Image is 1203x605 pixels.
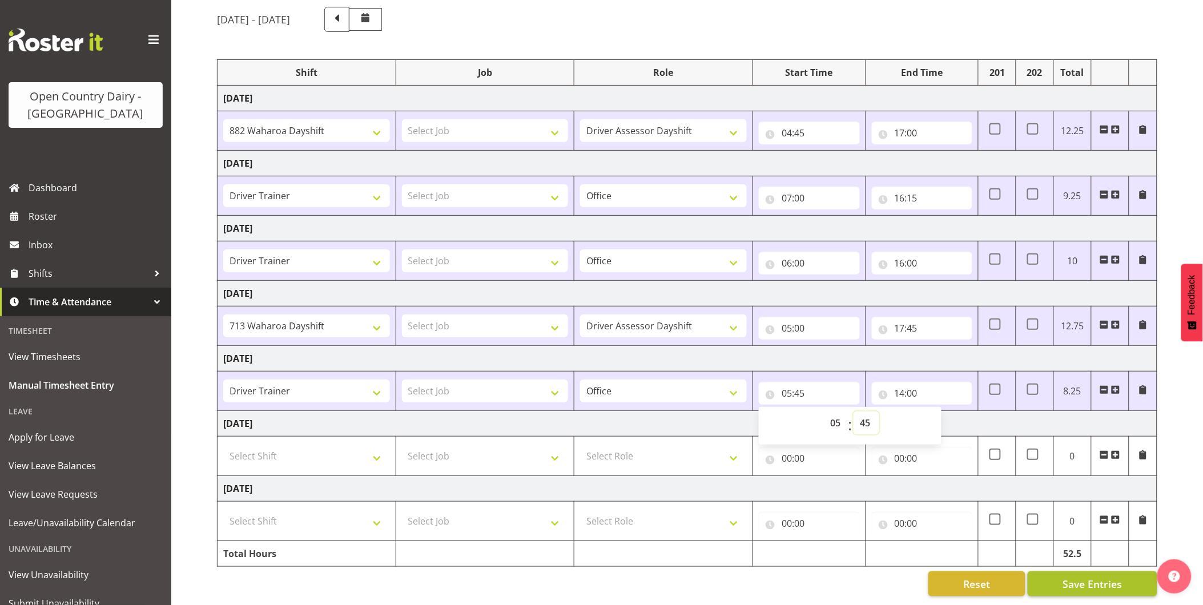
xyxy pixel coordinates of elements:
div: Job [402,66,569,79]
td: [DATE] [218,411,1157,437]
input: Click to select... [872,512,973,535]
td: [DATE] [218,86,1157,111]
div: 201 [984,66,1010,79]
span: View Leave Requests [9,486,163,503]
a: Manual Timesheet Entry [3,371,168,400]
span: Feedback [1187,275,1197,315]
a: Leave/Unavailability Calendar [3,509,168,537]
div: Leave [3,400,168,423]
td: [DATE] [218,281,1157,306]
input: Click to select... [759,382,860,405]
div: Start Time [759,66,860,79]
a: View Leave Balances [3,451,168,480]
div: Total [1060,66,1085,79]
td: 12.75 [1053,306,1091,346]
td: 9.25 [1053,176,1091,216]
td: [DATE] [218,151,1157,176]
span: Apply for Leave [9,429,163,446]
span: Inbox [29,236,166,253]
button: Save Entries [1028,571,1157,596]
div: Role [580,66,747,79]
td: [DATE] [218,346,1157,372]
span: Manual Timesheet Entry [9,377,163,394]
span: Shifts [29,265,148,282]
input: Click to select... [759,122,860,144]
div: End Time [872,66,973,79]
button: Reset [928,571,1025,596]
h5: [DATE] - [DATE] [217,13,290,26]
img: help-xxl-2.png [1169,571,1180,582]
input: Click to select... [759,317,860,340]
input: Click to select... [872,187,973,209]
input: Click to select... [759,447,860,470]
a: View Unavailability [3,560,168,589]
td: Total Hours [218,541,396,567]
span: View Timesheets [9,348,163,365]
td: [DATE] [218,476,1157,502]
td: 0 [1053,437,1091,476]
span: Roster [29,208,166,225]
div: 202 [1022,66,1048,79]
a: View Leave Requests [3,480,168,509]
input: Click to select... [872,252,973,275]
div: Open Country Dairy - [GEOGRAPHIC_DATA] [20,88,151,122]
td: 10 [1053,241,1091,281]
td: 0 [1053,502,1091,541]
td: [DATE] [218,216,1157,241]
a: View Timesheets [3,342,168,371]
input: Click to select... [759,252,860,275]
span: Time & Attendance [29,293,148,310]
span: : [848,412,852,440]
span: Save Entries [1063,576,1122,591]
img: Rosterit website logo [9,29,103,51]
span: Reset [963,576,990,591]
td: 52.5 [1053,541,1091,567]
input: Click to select... [759,512,860,535]
td: 12.25 [1053,111,1091,151]
input: Click to select... [759,187,860,209]
span: Dashboard [29,179,166,196]
div: Timesheet [3,319,168,342]
div: Unavailability [3,537,168,560]
div: Shift [223,66,390,79]
input: Click to select... [872,382,973,405]
span: Leave/Unavailability Calendar [9,514,163,531]
td: 8.25 [1053,372,1091,411]
a: Apply for Leave [3,423,168,451]
span: View Unavailability [9,566,163,583]
input: Click to select... [872,122,973,144]
span: View Leave Balances [9,457,163,474]
button: Feedback - Show survey [1181,264,1203,341]
input: Click to select... [872,447,973,470]
input: Click to select... [872,317,973,340]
